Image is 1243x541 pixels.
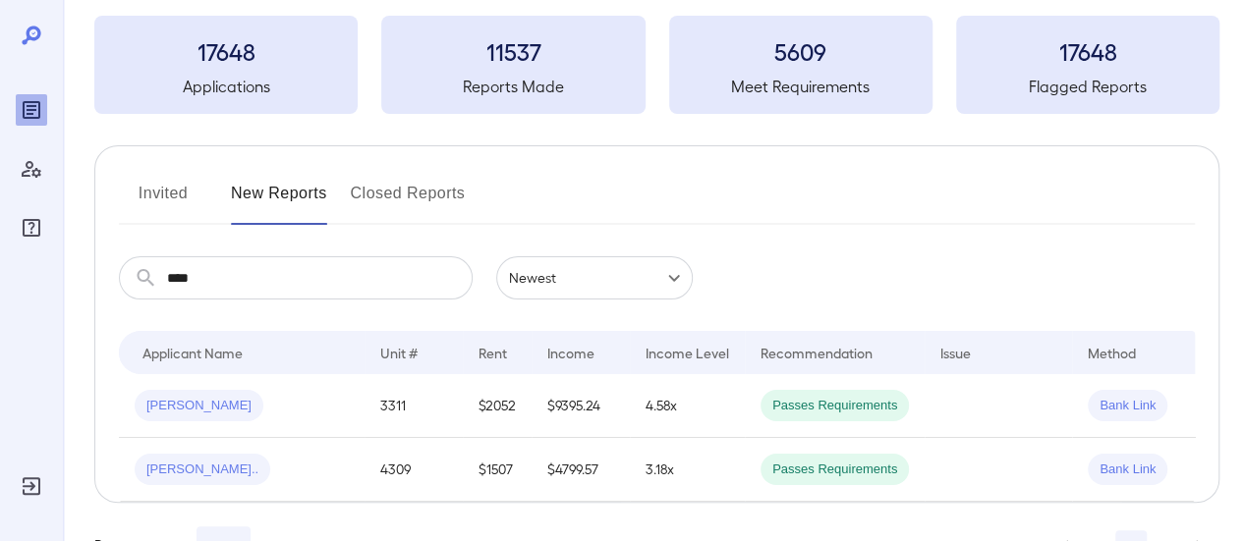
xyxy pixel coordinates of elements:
[761,341,873,364] div: Recommendation
[135,460,270,479] span: [PERSON_NAME]..
[381,75,645,98] h5: Reports Made
[532,374,630,438] td: $9395.24
[669,75,932,98] h5: Meet Requirements
[381,35,645,67] h3: 11537
[761,397,909,415] span: Passes Requirements
[463,438,532,502] td: $1507
[547,341,594,364] div: Income
[16,94,47,126] div: Reports
[16,153,47,185] div: Manage Users
[1088,460,1167,479] span: Bank Link
[669,35,932,67] h3: 5609
[231,178,327,225] button: New Reports
[630,438,745,502] td: 3.18x
[761,460,909,479] span: Passes Requirements
[646,341,729,364] div: Income Level
[94,16,1219,114] summary: 17648Applications11537Reports Made5609Meet Requirements17648Flagged Reports
[380,341,418,364] div: Unit #
[956,35,1219,67] h3: 17648
[135,397,263,415] span: [PERSON_NAME]
[142,341,243,364] div: Applicant Name
[94,35,358,67] h3: 17648
[351,178,466,225] button: Closed Reports
[496,256,693,299] div: Newest
[1088,341,1136,364] div: Method
[16,212,47,243] div: FAQ
[532,438,630,502] td: $4799.57
[630,374,745,438] td: 4.58x
[119,178,207,225] button: Invited
[365,438,463,502] td: 4309
[16,470,47,502] div: Log Out
[365,374,463,438] td: 3311
[463,374,532,438] td: $2052
[479,341,510,364] div: Rent
[1088,397,1167,415] span: Bank Link
[940,341,972,364] div: Issue
[956,75,1219,98] h5: Flagged Reports
[94,75,358,98] h5: Applications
